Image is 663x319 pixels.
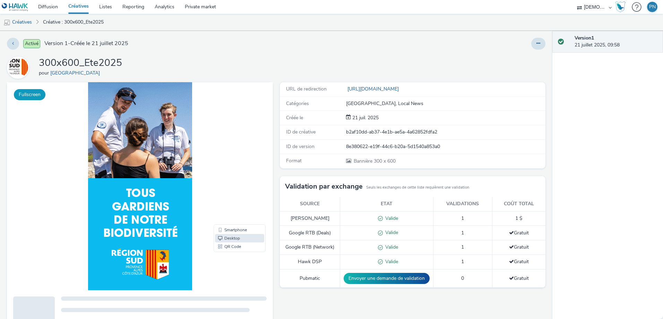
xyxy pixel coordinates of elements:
span: QR Code [217,162,234,166]
div: Création 21 juillet 2025, 09:58 [351,114,379,121]
span: ID de créative [286,129,316,135]
span: pour [39,70,50,76]
span: Format [286,157,302,164]
img: undefined Logo [2,3,28,11]
span: Desktop [217,154,233,158]
span: ID de version [286,143,315,150]
h1: 300x600_Ete2025 [39,57,122,70]
td: Google RTB (Deals) [280,226,340,240]
th: Etat [340,197,433,211]
span: Activé [23,39,40,48]
a: Créative : 300x600_Ete2025 [40,14,107,31]
td: Hawk DSP [280,255,340,269]
a: [URL][DOMAIN_NAME] [346,86,402,92]
div: PN [649,2,656,12]
span: Gratuit [509,230,529,236]
span: Valide [383,229,398,236]
div: 21 juillet 2025, 09:58 [575,35,657,49]
button: Envoyer une demande de validation [344,273,430,284]
a: Hawk Academy [615,1,628,12]
span: URL de redirection [286,86,327,92]
span: 1 $ [515,215,522,222]
td: Google RTB (Network) [280,240,340,255]
img: Hawk Academy [615,1,626,12]
th: Validations [433,197,492,211]
span: Gratuit [509,244,529,250]
span: Valide [383,215,398,222]
td: [PERSON_NAME] [280,211,340,226]
h3: Validation par exchange [285,181,363,192]
span: 300 x 600 [353,158,396,164]
span: 1 [461,230,464,236]
a: [GEOGRAPHIC_DATA] [50,70,103,76]
img: Région Sud [8,58,28,78]
th: Coût total [492,197,545,211]
a: Région Sud [7,64,32,71]
strong: Version 1 [575,35,594,41]
div: [GEOGRAPHIC_DATA], Local News [346,100,545,107]
span: 1 [461,258,464,265]
button: Fullscreen [14,89,45,100]
td: Pubmatic [280,269,340,287]
span: Gratuit [509,258,529,265]
span: Gratuit [509,275,529,282]
li: QR Code [208,160,257,169]
span: Bannière [354,158,374,164]
span: 0 [461,275,464,282]
span: Valide [383,258,398,265]
div: 8e380622-e19f-44c6-b20a-5d1540a853a0 [346,143,545,150]
img: mobile [3,19,10,26]
span: Smartphone [217,146,240,150]
span: Catégories [286,100,309,107]
li: Desktop [208,152,257,160]
span: Version 1 - Créée le 21 juillet 2025 [44,40,128,48]
span: 1 [461,215,464,222]
li: Smartphone [208,144,257,152]
th: Source [280,197,340,211]
span: Valide [383,244,398,250]
small: Seuls les exchanges de cette liste requièrent une validation [366,185,469,190]
span: 21 juil. 2025 [351,114,379,121]
div: b2af10dd-ab37-4e1b-ae5a-4a62852fdfa2 [346,129,545,136]
span: Créée le [286,114,303,121]
span: 1 [461,244,464,250]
